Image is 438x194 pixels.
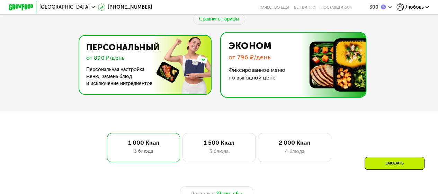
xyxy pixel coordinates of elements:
a: Вендинги [294,5,316,10]
div: 300 [369,5,378,10]
div: 3 блюда [113,147,174,155]
div: Сравнить тарифы [193,14,245,25]
div: поставщикам [321,5,352,10]
div: 4 блюда [264,148,324,155]
div: 3 блюда [189,148,249,155]
div: 1 000 Ккал [113,139,174,146]
div: 2 000 Ккал [264,139,324,146]
div: 1 500 Ккал [189,139,249,146]
span: Любовь [405,5,424,10]
span: [GEOGRAPHIC_DATA] [39,5,90,10]
a: [PHONE_NUMBER] [98,3,152,11]
a: Качество еды [260,5,289,10]
div: Заказать [365,157,424,170]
